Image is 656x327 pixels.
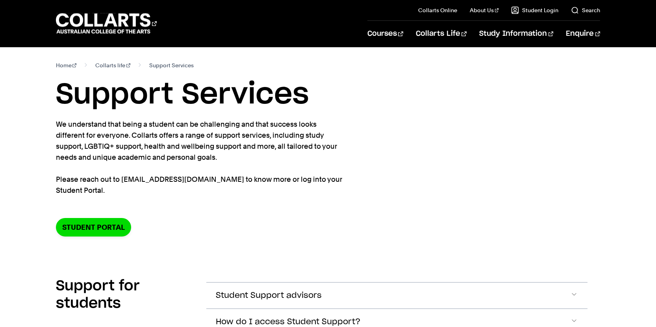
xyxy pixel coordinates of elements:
[566,21,600,47] a: Enquire
[56,60,77,71] a: Home
[416,21,467,47] a: Collarts Life
[511,6,558,14] a: Student Login
[367,21,403,47] a: Courses
[216,318,361,327] span: How do I access Student Support?
[216,291,322,300] span: Student Support advisors
[56,77,600,113] h1: Support Services
[149,60,194,71] span: Support Services
[418,6,457,14] a: Collarts Online
[479,21,553,47] a: Study Information
[470,6,499,14] a: About Us
[56,119,343,196] p: We understand that being a student can be challenging and that success looks different for everyo...
[56,218,131,236] a: Student Portal
[571,6,600,14] a: Search
[56,277,194,312] h2: Support for students
[95,60,130,71] a: Collarts life
[206,283,588,309] button: Student Support advisors
[56,12,157,35] div: Go to homepage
